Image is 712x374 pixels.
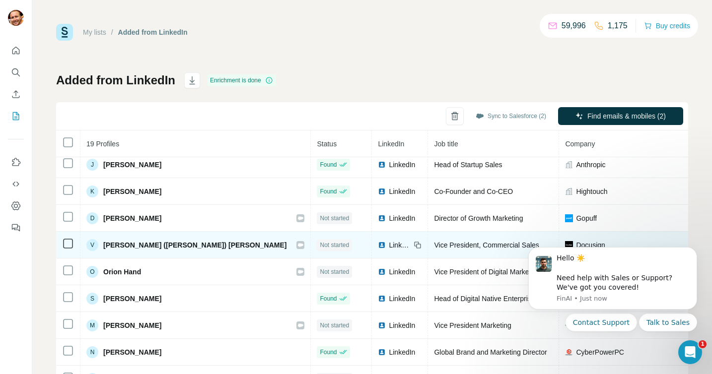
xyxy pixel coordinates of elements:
[8,175,24,193] button: Use Surfe API
[8,85,24,103] button: Enrich CSV
[8,10,24,26] img: Avatar
[103,160,161,170] span: [PERSON_NAME]
[103,213,161,223] span: [PERSON_NAME]
[389,240,411,250] span: LinkedIn
[434,268,540,276] span: Vice President of Digital Marketing
[378,268,386,276] img: LinkedIn logo
[320,267,349,276] span: Not started
[469,109,553,124] button: Sync to Salesforce (2)
[378,321,386,329] img: LinkedIn logo
[56,72,175,88] h1: Added from LinkedIn
[434,214,523,222] span: Director of Growth Marketing
[56,24,73,41] img: Surfe Logo
[8,197,24,215] button: Dashboard
[8,107,24,125] button: My lists
[562,20,586,32] p: 59,996
[320,241,349,249] span: Not started
[678,340,702,364] iframe: Intercom live chat
[103,294,161,304] span: [PERSON_NAME]
[565,140,595,148] span: Company
[103,267,141,277] span: Orion Hand
[434,348,547,356] span: Global Brand and Marketing Director
[389,347,415,357] span: LinkedIn
[378,161,386,169] img: LinkedIn logo
[608,20,628,32] p: 1,175
[86,212,98,224] div: D
[103,347,161,357] span: [PERSON_NAME]
[207,74,276,86] div: Enrichment is done
[317,140,337,148] span: Status
[8,42,24,60] button: Quick start
[558,107,683,125] button: Find emails & mobiles (2)
[434,321,511,329] span: Vice President Marketing
[86,140,119,148] span: 19 Profiles
[699,340,707,348] span: 1
[565,214,573,222] img: company-logo
[576,213,597,223] span: Gopuff
[103,187,161,196] span: [PERSON_NAME]
[378,348,386,356] img: LinkedIn logo
[389,187,415,196] span: LinkedIn
[389,267,415,277] span: LinkedIn
[320,294,337,303] span: Found
[86,186,98,197] div: K
[576,187,607,196] span: Hightouch
[565,348,573,356] img: company-logo
[320,348,337,357] span: Found
[86,239,98,251] div: V
[111,27,113,37] li: /
[320,160,337,169] span: Found
[389,294,415,304] span: LinkedIn
[378,295,386,303] img: LinkedIn logo
[434,241,539,249] span: Vice President, Commercial Sales
[378,214,386,222] img: LinkedIn logo
[8,63,24,81] button: Search
[389,320,415,330] span: LinkedIn
[434,140,458,148] span: Job title
[434,187,513,195] span: Co-Founder and Co-CEO
[644,19,690,33] button: Buy credits
[320,187,337,196] span: Found
[320,214,349,223] span: Not started
[103,320,161,330] span: [PERSON_NAME]
[118,27,188,37] div: Added from LinkedIn
[8,219,24,237] button: Feedback
[513,238,712,337] iframe: Intercom notifications message
[587,111,666,121] span: Find emails & mobiles (2)
[434,161,502,169] span: Head of Startup Sales
[378,241,386,249] img: LinkedIn logo
[389,160,415,170] span: LinkedIn
[320,321,349,330] span: Not started
[8,153,24,171] button: Use Surfe on LinkedIn
[576,160,605,170] span: Anthropic
[83,28,106,36] a: My lists
[86,319,98,331] div: M
[103,240,286,250] span: [PERSON_NAME] ([PERSON_NAME]) [PERSON_NAME]
[378,187,386,195] img: LinkedIn logo
[86,346,98,358] div: N
[378,140,404,148] span: LinkedIn
[576,347,624,357] span: CyberPowerPC
[86,159,98,171] div: J
[434,295,552,303] span: Head of Digital Native Enterprise GTM
[86,293,98,305] div: S
[389,213,415,223] span: LinkedIn
[86,266,98,278] div: O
